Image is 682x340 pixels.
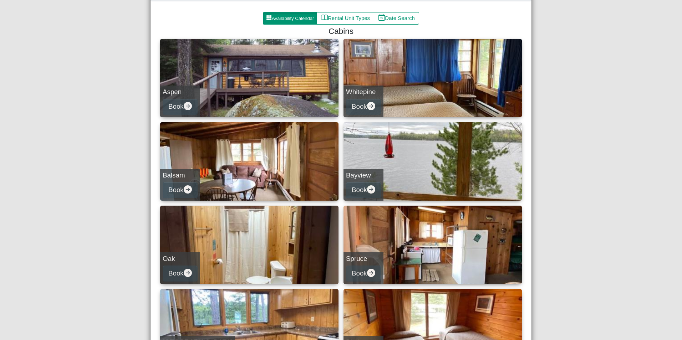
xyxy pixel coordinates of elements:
h5: Balsam [163,171,198,180]
button: Bookarrow right circle fill [163,99,198,115]
svg: calendar date [378,14,385,21]
h5: Oak [163,255,198,263]
h5: Whitepine [346,88,381,96]
svg: arrow right circle fill [367,185,375,194]
svg: arrow right circle fill [184,185,192,194]
svg: grid3x3 gap fill [266,15,272,21]
button: bookRental Unit Types [317,12,374,25]
h5: Spruce [346,255,381,263]
h5: Aspen [163,88,198,96]
button: Bookarrow right circle fill [346,266,381,282]
svg: arrow right circle fill [367,102,375,110]
h5: Bayview [346,171,381,180]
svg: arrow right circle fill [184,269,192,277]
button: grid3x3 gap fillAvailability Calendar [263,12,317,25]
svg: arrow right circle fill [184,102,192,110]
svg: book [321,14,328,21]
button: Bookarrow right circle fill [163,182,198,198]
h4: Cabins [163,26,519,36]
button: Bookarrow right circle fill [346,99,381,115]
button: Bookarrow right circle fill [346,182,381,198]
svg: arrow right circle fill [367,269,375,277]
button: Bookarrow right circle fill [163,266,198,282]
button: calendar dateDate Search [374,12,419,25]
